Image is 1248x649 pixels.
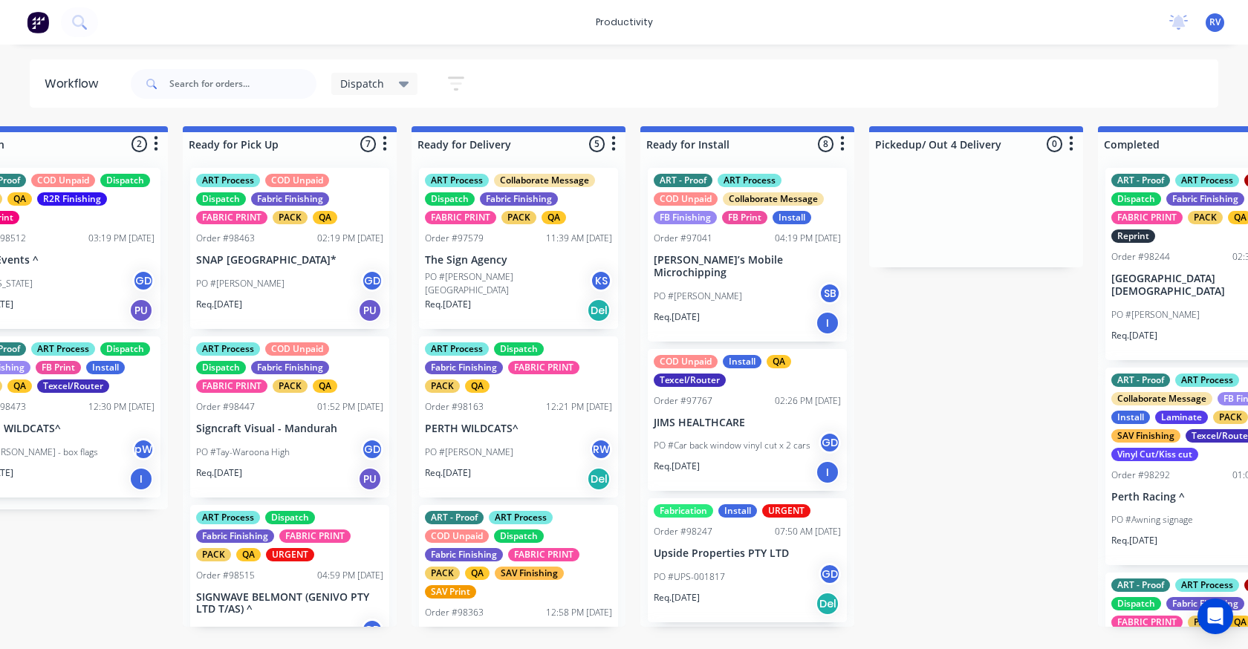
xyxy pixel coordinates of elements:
div: QA [767,355,791,368]
div: FABRIC PRINT [1111,211,1183,224]
div: PACK [501,211,536,224]
div: R2R Finishing [37,192,107,206]
div: ART Process [425,174,489,187]
div: Install [1111,411,1150,424]
div: Order #98463 [196,232,255,245]
div: Fabric Finishing [425,361,503,374]
p: Req. [DATE] [425,298,471,311]
div: URGENT [762,504,810,518]
div: Texcel/Router [37,379,109,393]
div: COD Unpaid [654,355,718,368]
div: KS [590,270,612,292]
div: Fabric Finishing [425,548,503,561]
div: Fabric Finishing [1166,597,1244,610]
div: PACK [425,567,460,580]
span: RV [1209,16,1221,29]
div: FABRIC PRINT [196,211,267,224]
div: Dispatch [196,192,246,206]
div: Dispatch [265,511,315,524]
div: Collaborate Message [723,192,824,206]
div: ART Process [1175,374,1239,387]
div: Install [86,361,125,374]
div: GD [819,563,841,585]
div: Del [587,467,611,491]
div: Order #97767 [654,394,712,408]
p: PO #Tay-Waroona High [196,446,290,459]
div: Install [718,504,757,518]
div: COD Unpaid [265,342,329,356]
input: Search for orders... [169,69,316,99]
p: PO #Car back window vinyl cut x 2 cars [654,439,810,452]
div: 04:19 PM [DATE] [775,232,841,245]
div: ART Process [718,174,781,187]
div: ART Process [31,342,95,356]
div: FabricationInstallURGENTOrder #9824707:50 AM [DATE]Upside Properties PTY LTDPO #UPS-001817GDReq.[... [648,498,847,622]
div: Workflow [45,75,105,93]
div: Dispatch [100,342,150,356]
div: Fabrication [654,504,713,518]
div: Vinyl Cut/Kiss cut [1111,448,1198,461]
div: Collaborate Message [494,174,595,187]
p: Req. [DATE] [1111,534,1157,547]
div: COD Unpaid [265,174,329,187]
div: ART Process [425,342,489,356]
div: 01:52 PM [DATE] [317,400,383,414]
div: Dispatch [494,529,544,543]
p: Upside Properties PTY LTD [654,547,841,560]
div: FABRIC PRINT [279,529,351,543]
div: Collaborate Message [1111,392,1212,405]
p: PO #[PERSON_NAME] [1111,308,1200,322]
p: PO #Awning signage [1111,513,1193,526]
div: Order #98244 [1111,250,1170,264]
div: QA [236,548,261,561]
div: ART ProcessCollaborate MessageDispatchFabric FinishingFABRIC PRINTPACKQAOrder #9757911:39 AM [DAT... [419,168,618,329]
div: Texcel/Router [654,374,726,387]
div: 02:26 PM [DATE] [775,394,841,408]
div: QA [7,379,32,393]
div: Fabric Finishing [251,192,329,206]
p: Req. [DATE] [654,310,700,324]
div: Fabric Finishing [480,192,558,206]
div: GD [819,431,841,454]
div: Dispatch [1111,597,1161,610]
p: Req. [DATE] [1111,329,1157,342]
div: 12:21 PM [DATE] [546,400,612,414]
div: 12:30 PM [DATE] [88,400,155,414]
div: 02:19 PM [DATE] [317,232,383,245]
div: QA [542,211,566,224]
div: PACK [1213,411,1248,424]
p: PO #UPS-001817 [654,570,725,584]
div: GD [361,619,383,641]
div: Order #98292 [1111,469,1170,482]
div: Laminate [1155,411,1208,424]
p: SIGNWAVE BELMONT (GENIVO PTY LTD T/AS) ^ [196,591,383,616]
div: SAV Print [425,585,476,599]
div: Dispatch [100,174,150,187]
p: Req. [DATE] [654,591,700,604]
div: ART - Proof [1111,578,1170,592]
div: FB Print [36,361,81,374]
div: Dispatch [425,192,475,206]
p: The Sign Agency [425,254,612,267]
img: Factory [27,11,49,33]
div: ART Process [1175,174,1239,187]
p: PO #[PERSON_NAME] [425,446,513,459]
div: I [816,460,839,484]
div: 07:50 AM [DATE] [775,525,841,538]
div: ART Process [489,511,553,524]
p: PO #[PERSON_NAME] [196,277,285,290]
div: FB Finishing [654,211,717,224]
div: QA [313,211,337,224]
div: Install [723,355,761,368]
div: ART - ProofART ProcessCOD UnpaidCollaborate MessageFB FinishingFB PrintInstallOrder #9704104:19 P... [648,168,847,342]
div: GD [361,270,383,292]
div: 11:39 AM [DATE] [546,232,612,245]
div: FABRIC PRINT [425,211,496,224]
p: Req. [DATE] [196,298,242,311]
div: FABRIC PRINT [1111,616,1183,629]
div: Dispatch [196,361,246,374]
div: ART ProcessDispatchFabric FinishingFABRIC PRINTPACKQAOrder #9816312:21 PM [DATE]PERTH WILDCATS^PO... [419,336,618,498]
div: QA [465,379,490,393]
div: Order #98447 [196,400,255,414]
div: Open Intercom Messenger [1197,599,1233,634]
